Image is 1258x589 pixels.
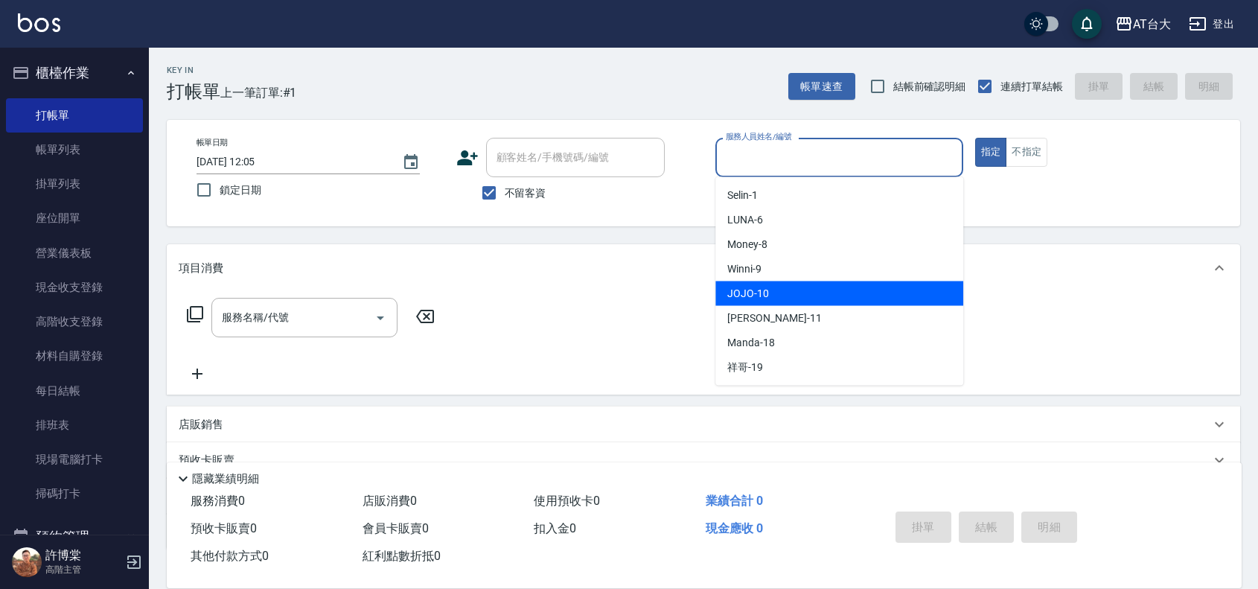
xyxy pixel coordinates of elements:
p: 高階主管 [45,563,121,576]
button: 指定 [975,138,1007,167]
a: 掃碼打卡 [6,477,143,511]
span: 服務消費 0 [191,494,245,508]
span: 結帳前確認明細 [893,79,966,95]
button: 櫃檯作業 [6,54,143,92]
a: 營業儀表板 [6,236,143,270]
span: 現金應收 0 [706,521,763,535]
div: 項目消費 [167,244,1240,292]
span: 其他付款方式 0 [191,549,269,563]
button: 預約管理 [6,518,143,556]
span: 會員卡販賣 0 [363,521,429,535]
span: 業績合計 0 [706,494,763,508]
span: Money -8 [727,237,767,252]
button: Choose date, selected date is 2025-08-23 [393,144,429,180]
a: 排班表 [6,408,143,442]
span: 預收卡販賣 0 [191,521,257,535]
button: 登出 [1183,10,1240,38]
div: 店販銷售 [167,407,1240,442]
span: 店販消費 0 [363,494,417,508]
a: 座位開單 [6,201,143,235]
span: 使用預收卡 0 [534,494,600,508]
p: 隱藏業績明細 [192,471,259,487]
p: 店販銷售 [179,417,223,433]
span: Selin -1 [727,188,758,203]
span: [PERSON_NAME] -11 [727,311,821,326]
input: YYYY/MM/DD hh:mm [197,150,387,174]
span: 不留客資 [505,185,546,201]
span: Winni -9 [727,261,761,277]
a: 材料自購登錄 [6,339,143,373]
label: 帳單日期 [197,137,228,148]
h3: 打帳單 [167,81,220,102]
div: AT台大 [1133,15,1171,34]
a: 每日結帳 [6,374,143,408]
span: LUNA -6 [727,212,763,228]
span: 祥哥 -19 [727,360,763,375]
span: 連續打單結帳 [1000,79,1063,95]
label: 服務人員姓名/編號 [726,131,791,142]
span: Manda -18 [727,335,775,351]
button: Open [368,306,392,330]
span: 上一筆訂單:#1 [220,83,297,102]
a: 高階收支登錄 [6,305,143,339]
button: 不指定 [1006,138,1047,167]
a: 打帳單 [6,98,143,133]
span: 鎖定日期 [220,182,261,198]
img: Person [12,547,42,577]
button: save [1072,9,1102,39]
h2: Key In [167,66,220,75]
p: 預收卡販賣 [179,453,234,468]
span: JOJO -10 [727,286,769,302]
span: 紅利點數折抵 0 [363,549,441,563]
a: 掛單列表 [6,167,143,201]
a: 帳單列表 [6,133,143,167]
div: 預收卡販賣 [167,442,1240,478]
a: 現金收支登錄 [6,270,143,305]
p: 項目消費 [179,261,223,276]
button: 帳單速查 [788,73,855,101]
span: 扣入金 0 [534,521,576,535]
img: Logo [18,13,60,32]
button: AT台大 [1109,9,1177,39]
h5: 許博棠 [45,548,121,563]
a: 現場電腦打卡 [6,442,143,477]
